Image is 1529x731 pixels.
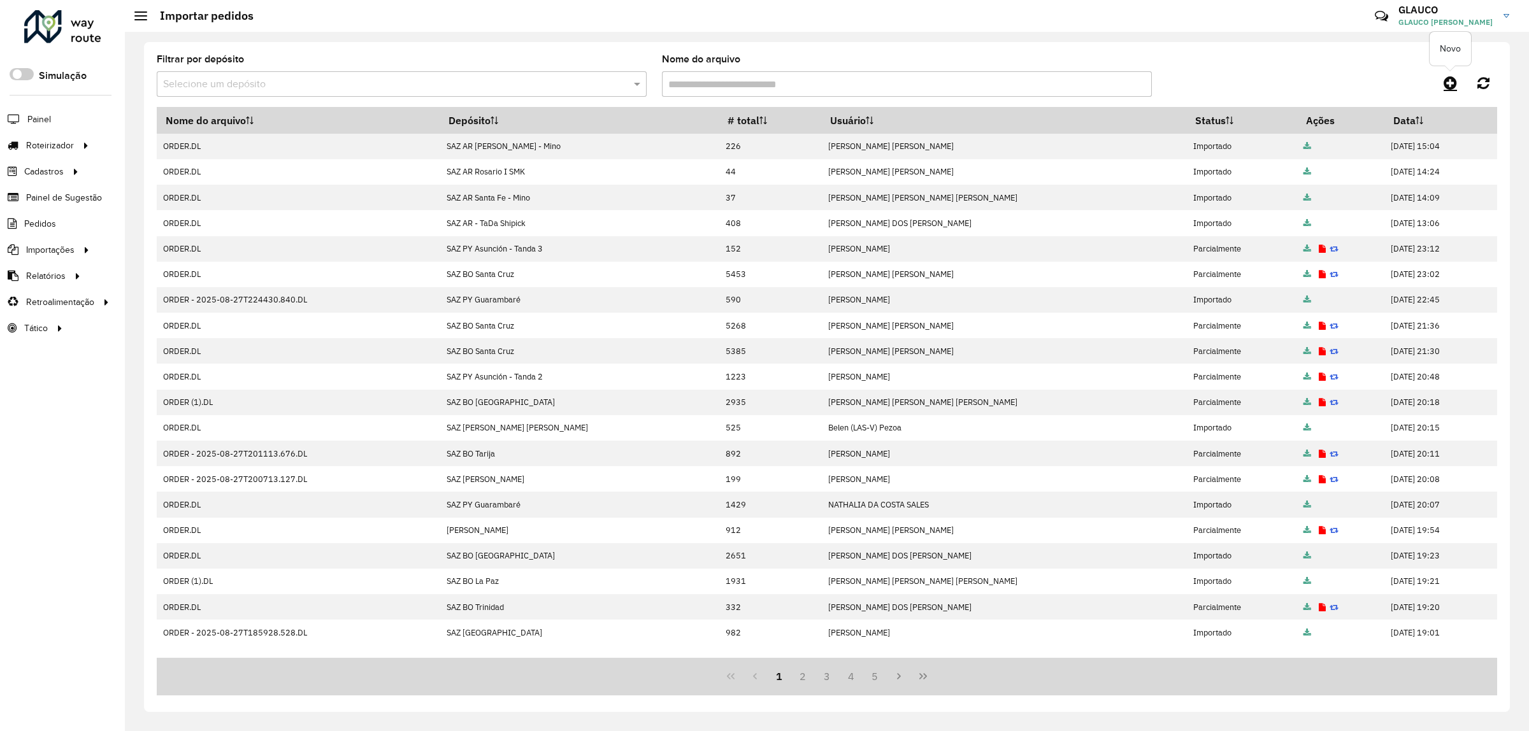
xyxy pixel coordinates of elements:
[1187,390,1297,415] td: Parcialmente
[440,185,719,210] td: SAZ AR Santa Fe - Mino
[157,185,440,210] td: ORDER.DL
[1187,262,1297,287] td: Parcialmente
[719,543,821,569] td: 2651
[1303,320,1311,331] a: Arquivo completo
[1187,364,1297,389] td: Parcialmente
[1303,371,1311,382] a: Arquivo completo
[719,159,821,185] td: 44
[1303,474,1311,485] a: Arquivo completo
[1330,269,1339,280] a: Reimportar
[662,52,740,67] label: Nome do arquivo
[440,518,719,543] td: [PERSON_NAME]
[719,236,821,262] td: 152
[1303,499,1311,510] a: Arquivo completo
[440,390,719,415] td: SAZ BO [GEOGRAPHIC_DATA]
[1187,518,1297,543] td: Parcialmente
[1384,134,1497,159] td: [DATE] 15:04
[1187,415,1297,441] td: Importado
[719,134,821,159] td: 226
[822,415,1187,441] td: Belen (LAS-V) Pezoa
[822,313,1187,338] td: [PERSON_NAME] [PERSON_NAME]
[1330,397,1339,408] a: Reimportar
[1303,525,1311,536] a: Arquivo completo
[719,338,821,364] td: 5385
[1368,3,1395,30] a: Contato Rápido
[26,243,75,257] span: Importações
[157,236,440,262] td: ORDER.DL
[157,390,440,415] td: ORDER (1).DL
[1319,371,1326,382] a: Exibir log de erros
[1384,338,1497,364] td: [DATE] 21:30
[911,664,935,688] button: Last Page
[719,415,821,441] td: 525
[157,620,440,645] td: ORDER - 2025-08-27T185928.528.DL
[1187,466,1297,492] td: Parcialmente
[157,338,440,364] td: ORDER.DL
[1187,569,1297,594] td: Importado
[1319,397,1326,408] a: Exibir log de erros
[719,492,821,517] td: 1429
[1330,243,1339,254] a: Reimportar
[1303,448,1311,459] a: Arquivo completo
[1187,338,1297,364] td: Parcialmente
[1398,4,1494,16] h3: GLAUCO
[157,107,440,134] th: Nome do arquivo
[719,364,821,389] td: 1223
[1187,543,1297,569] td: Importado
[822,262,1187,287] td: [PERSON_NAME] [PERSON_NAME]
[822,159,1187,185] td: [PERSON_NAME] [PERSON_NAME]
[1303,243,1311,254] a: Arquivo completo
[1330,525,1339,536] a: Reimportar
[1187,210,1297,236] td: Importado
[1187,185,1297,210] td: Importado
[1303,550,1311,561] a: Arquivo completo
[1319,243,1326,254] a: Exibir log de erros
[440,287,719,313] td: SAZ PY Guarambaré
[1384,236,1497,262] td: [DATE] 23:12
[1187,492,1297,517] td: Importado
[822,236,1187,262] td: [PERSON_NAME]
[157,313,440,338] td: ORDER.DL
[822,543,1187,569] td: [PERSON_NAME] DOS [PERSON_NAME]
[440,159,719,185] td: SAZ AR Rosario I SMK
[1297,107,1384,134] th: Ações
[1319,320,1326,331] a: Exibir log de erros
[719,620,821,645] td: 982
[1303,218,1311,229] a: Arquivo completo
[440,364,719,389] td: SAZ PY Asunción - Tanda 2
[157,492,440,517] td: ORDER.DL
[1303,141,1311,152] a: Arquivo completo
[1330,448,1339,459] a: Reimportar
[26,139,74,152] span: Roteirizador
[1303,576,1311,586] a: Arquivo completo
[822,466,1187,492] td: [PERSON_NAME]
[1303,166,1311,177] a: Arquivo completo
[1303,346,1311,357] a: Arquivo completo
[822,441,1187,466] td: [PERSON_NAME]
[1384,185,1497,210] td: [DATE] 14:09
[1398,17,1494,28] span: GLAUCO [PERSON_NAME]
[719,569,821,594] td: 1931
[440,236,719,262] td: SAZ PY Asunción - Tanda 3
[24,217,56,231] span: Pedidos
[1319,602,1326,613] a: Exibir log de erros
[1384,620,1497,645] td: [DATE] 19:01
[1384,441,1497,466] td: [DATE] 20:11
[1187,441,1297,466] td: Parcialmente
[839,664,863,688] button: 4
[1384,313,1497,338] td: [DATE] 21:36
[1303,602,1311,613] a: Arquivo completo
[719,518,821,543] td: 912
[822,390,1187,415] td: [PERSON_NAME] [PERSON_NAME] [PERSON_NAME]
[822,620,1187,645] td: [PERSON_NAME]
[157,441,440,466] td: ORDER - 2025-08-27T201113.676.DL
[822,287,1187,313] td: [PERSON_NAME]
[863,664,887,688] button: 5
[26,269,66,283] span: Relatórios
[719,185,821,210] td: 37
[26,295,94,309] span: Retroalimentação
[719,107,821,134] th: # total
[1330,371,1339,382] a: Reimportar
[157,466,440,492] td: ORDER - 2025-08-27T200713.127.DL
[26,191,102,204] span: Painel de Sugestão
